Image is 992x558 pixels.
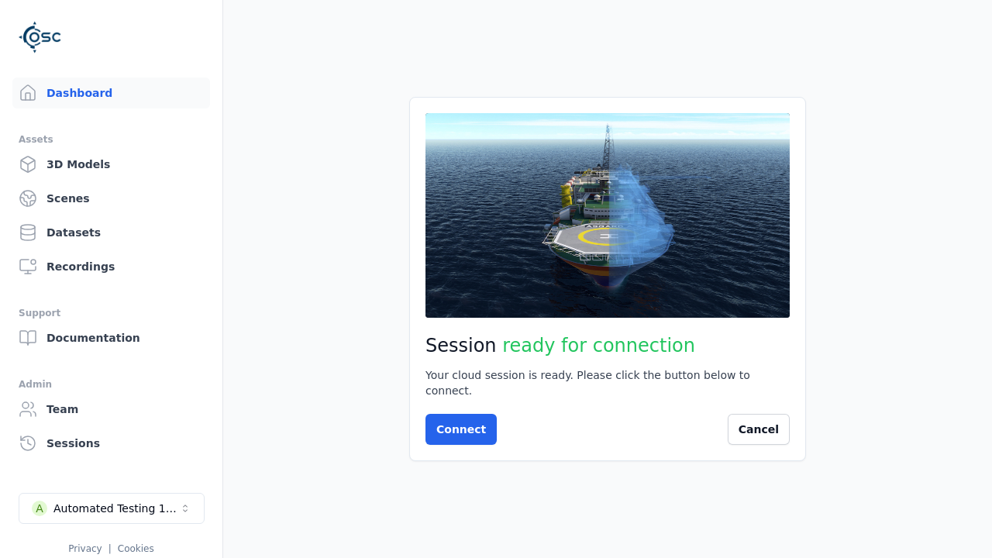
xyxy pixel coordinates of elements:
[19,375,204,394] div: Admin
[12,251,210,282] a: Recordings
[118,543,154,554] a: Cookies
[32,501,47,516] div: A
[12,217,210,248] a: Datasets
[425,367,790,398] div: Your cloud session is ready. Please click the button below to connect.
[19,493,205,524] button: Select a workspace
[12,428,210,459] a: Sessions
[12,77,210,108] a: Dashboard
[12,183,210,214] a: Scenes
[19,304,204,322] div: Support
[53,501,179,516] div: Automated Testing 1 - Playwright
[68,543,102,554] a: Privacy
[502,335,695,356] span: ready for connection
[12,322,210,353] a: Documentation
[19,15,62,59] img: Logo
[19,130,204,149] div: Assets
[12,394,210,425] a: Team
[108,543,112,554] span: |
[12,149,210,180] a: 3D Models
[728,414,790,445] button: Cancel
[425,333,790,358] h2: Session
[425,414,497,445] button: Connect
